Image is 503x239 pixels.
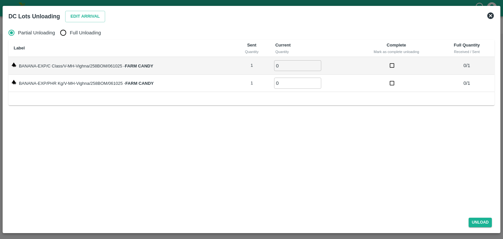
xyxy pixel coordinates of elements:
strong: FARM CANDY [125,64,153,68]
td: 1 [233,75,270,92]
button: Unload [469,218,492,227]
p: 0 / 1 [442,62,492,69]
strong: FARM CANDY [125,81,154,86]
div: Quantity [275,49,349,55]
td: 1 [233,57,270,75]
p: 0 / 1 [442,80,492,87]
b: Complete [387,43,406,47]
button: Edit Arrival [65,11,105,22]
b: DC Lots Unloading [9,13,60,20]
b: Full Quantity [454,43,480,47]
img: weight [11,62,16,67]
span: Full Unloading [70,29,101,36]
input: 0 [274,60,321,71]
span: Partial Unloading [18,29,55,36]
div: Quantity [239,49,265,55]
td: BANANA-EXP/PHR Kg/V-MH-Vighna/258BOM/061025 - [9,75,233,92]
b: Sent [247,43,256,47]
input: 0 [274,78,321,88]
img: weight [11,80,16,85]
td: BANANA-EXP/C Class/V-MH-Vighna/258BOM/061025 - [9,57,233,75]
div: Received / Sent [444,49,490,55]
b: Current [275,43,291,47]
b: Label [14,46,25,50]
div: Mark as complete unloading [359,49,434,55]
